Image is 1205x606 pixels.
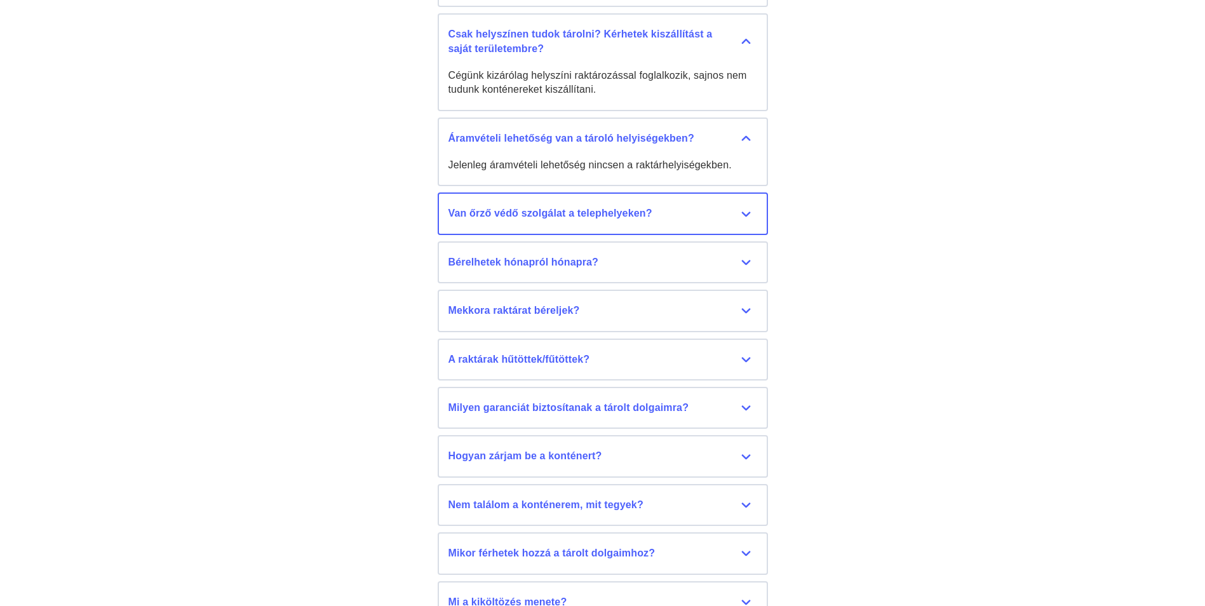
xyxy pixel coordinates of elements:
button: Nem találom a konténerem, mit tegyek? [438,484,768,526]
button: Mekkora raktárat béreljek? [438,290,768,332]
div: Áramvételi lehetőség van a tároló helyiségekben? [448,131,757,145]
div: Cégünk kizárólag helyszíni raktározással foglalkozik, sajnos nem tudunk konténereket kiszállítani. [448,69,757,97]
button: Hogyan zárjam be a konténert? [438,435,768,477]
div: Bérelhetek hónapról hónapra? [448,255,757,269]
div: Jelenleg áramvételi lehetőség nincsen a raktárhelyiségekben. [448,158,757,172]
button: Mikor férhetek hozzá a tárolt dolgaimhoz? [438,532,768,574]
button: Csak helyszínen tudok tárolni? Kérhetek kiszállítást a saját területembre? Cégünk kizárólag helys... [438,13,768,111]
div: Milyen garanciát biztosítanak a tárolt dolgaimra? [448,401,757,415]
button: Áramvételi lehetőség van a tároló helyiségekben? Jelenleg áramvételi lehetőség nincsen a raktárhe... [438,118,768,187]
div: Csak helyszínen tudok tárolni? Kérhetek kiszállítást a saját területembre? [448,27,757,56]
button: Bérelhetek hónapról hónapra? [438,241,768,283]
div: Mekkora raktárat béreljek? [448,304,757,318]
button: A raktárak hűtöttek/fűtöttek? [438,339,768,380]
div: A raktárak hűtöttek/fűtöttek? [448,353,757,367]
div: Hogyan zárjam be a konténert? [448,449,757,463]
button: Milyen garanciát biztosítanak a tárolt dolgaimra? [438,387,768,429]
div: Nem találom a konténerem, mit tegyek? [448,498,757,512]
button: Van őrző védő szolgálat a telephelyeken? [438,192,768,234]
div: Van őrző védő szolgálat a telephelyeken? [448,206,757,220]
div: Mikor férhetek hozzá a tárolt dolgaimhoz? [448,546,757,560]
